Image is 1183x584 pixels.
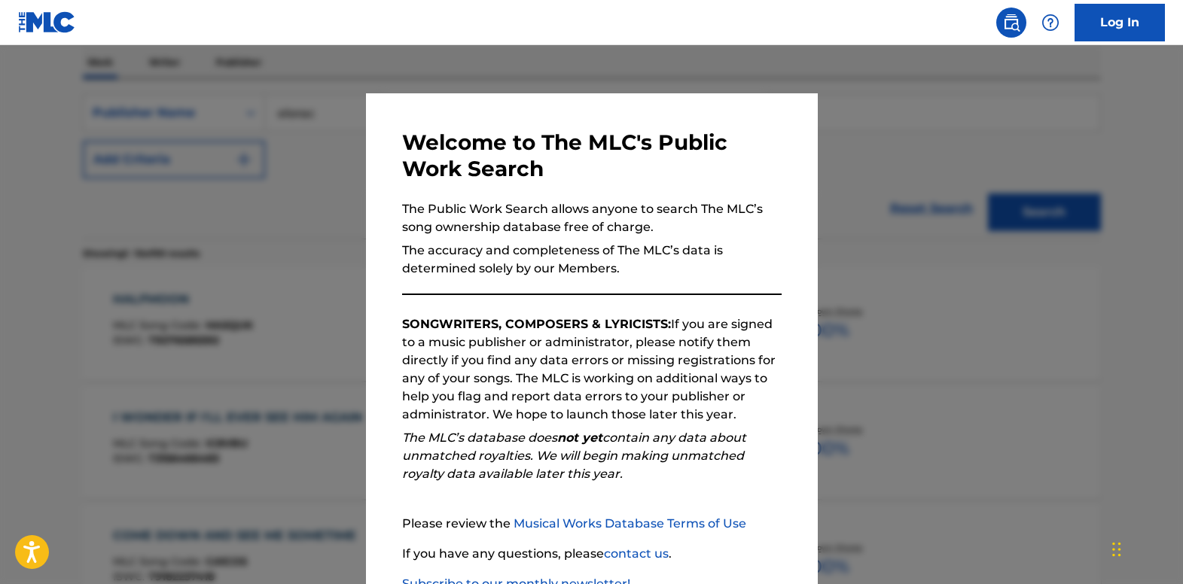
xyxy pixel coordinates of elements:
[402,242,782,278] p: The accuracy and completeness of The MLC’s data is determined solely by our Members.
[557,430,602,445] strong: not yet
[402,515,782,533] p: Please review the
[402,129,782,182] h3: Welcome to The MLC's Public Work Search
[1108,512,1183,584] iframe: Chat Widget
[402,200,782,236] p: The Public Work Search allows anyone to search The MLC’s song ownership database free of charge.
[402,545,782,563] p: If you have any questions, please .
[1002,14,1020,32] img: search
[1041,14,1060,32] img: help
[402,315,782,424] p: If you are signed to a music publisher or administrator, please notify them directly if you find ...
[996,8,1026,38] a: Public Search
[402,430,746,481] em: The MLC’s database does contain any data about unmatched royalties. We will begin making unmatche...
[402,317,671,331] strong: SONGWRITERS, COMPOSERS & LYRICISTS:
[1075,4,1165,41] a: Log In
[1112,527,1121,572] div: Drag
[514,516,746,531] a: Musical Works Database Terms of Use
[1035,8,1066,38] div: Help
[604,546,669,561] a: contact us
[18,11,76,33] img: MLC Logo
